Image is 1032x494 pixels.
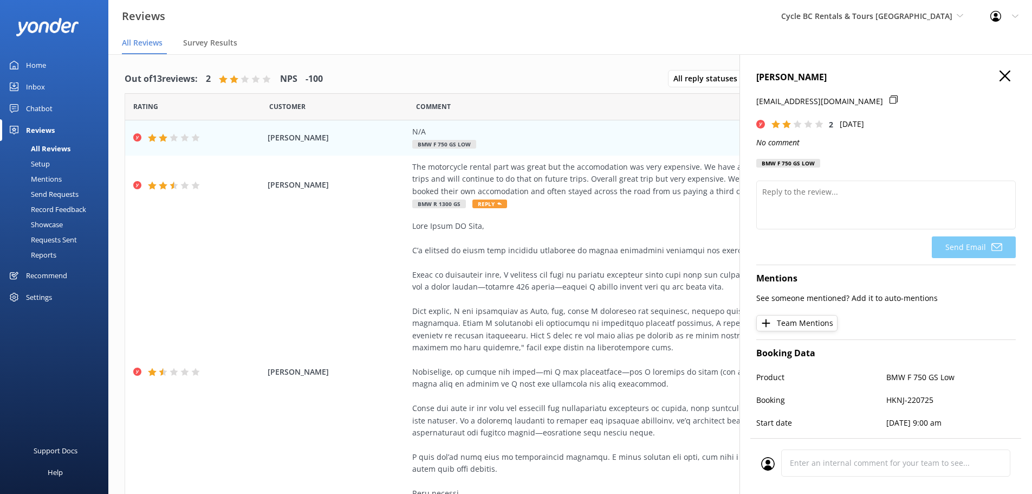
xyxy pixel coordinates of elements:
[781,11,952,21] span: Cycle BC Rentals & Tours [GEOGRAPHIC_DATA]
[673,73,744,85] span: All reply statuses
[7,171,62,187] div: Mentions
[268,366,407,378] span: [PERSON_NAME]
[133,101,158,112] span: Date
[756,371,886,383] p: Product
[7,247,56,262] div: Reports
[268,179,407,191] span: [PERSON_NAME]
[26,119,55,141] div: Reviews
[7,202,108,217] a: Record Feedback
[125,72,198,86] h4: Out of 13 reviews:
[306,72,323,86] h4: -100
[7,171,108,187] a: Mentions
[7,187,79,202] div: Send Requests
[7,202,86,217] div: Record Feedback
[412,161,905,197] div: The motorcycle rental part was great but the accomodation was very expensive. We have always book...
[34,440,77,461] div: Support Docs
[756,417,886,429] p: Start date
[7,217,108,232] a: Showcase
[756,394,886,406] p: Booking
[7,232,108,247] a: Requests Sent
[268,132,407,144] span: [PERSON_NAME]
[412,200,466,208] span: BMW R 1300 GS
[472,200,507,208] span: Reply
[756,70,1016,85] h4: [PERSON_NAME]
[26,54,46,76] div: Home
[7,141,108,156] a: All Reviews
[7,247,108,262] a: Reports
[269,101,306,112] span: Date
[7,187,108,202] a: Send Requests
[412,126,905,138] div: N/A
[7,141,70,156] div: All Reviews
[761,457,775,471] img: user_profile.svg
[122,8,165,25] h3: Reviews
[280,72,297,86] h4: NPS
[756,137,800,147] i: No comment
[756,347,1016,361] h4: Booking Data
[416,101,451,112] span: Question
[756,292,1016,304] p: See someone mentioned? Add it to auto-mentions
[122,37,163,48] span: All Reviews
[756,272,1016,286] h4: Mentions
[756,159,820,168] div: BMW F 750 GS Low
[206,72,211,86] h4: 2
[7,156,50,171] div: Setup
[7,156,108,171] a: Setup
[7,232,77,247] div: Requests Sent
[26,98,53,119] div: Chatbot
[840,118,864,130] p: [DATE]
[48,461,63,483] div: Help
[16,18,79,36] img: yonder-white-logo.png
[7,217,63,232] div: Showcase
[26,265,67,286] div: Recommend
[756,315,838,331] button: Team Mentions
[886,371,1016,383] p: BMW F 750 GS Low
[829,119,833,130] span: 2
[999,70,1010,82] button: Close
[26,286,52,308] div: Settings
[886,417,1016,429] p: [DATE] 9:00 am
[26,76,45,98] div: Inbox
[886,394,1016,406] p: HKNJ-220725
[183,37,237,48] span: Survey Results
[412,140,476,149] span: BMW F 750 GS Low
[756,95,883,107] p: [EMAIL_ADDRESS][DOMAIN_NAME]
